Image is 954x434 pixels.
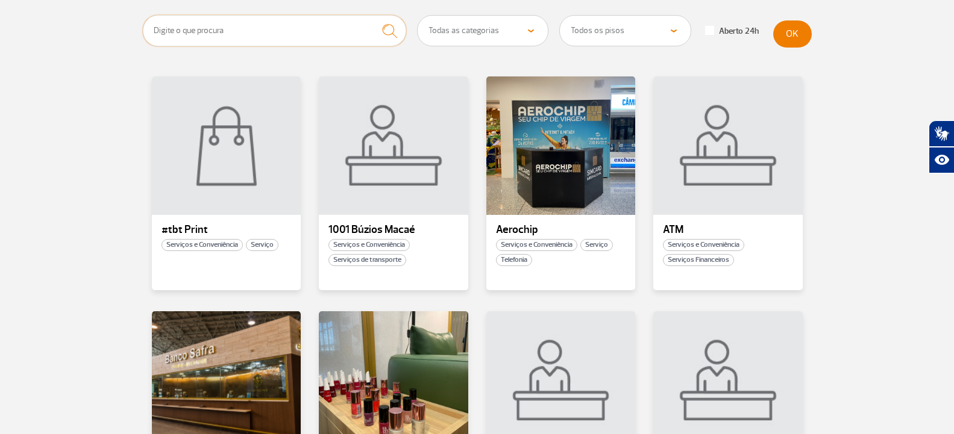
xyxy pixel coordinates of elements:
[663,239,744,251] span: Serviços e Conveniência
[328,224,459,236] p: 1001 Búzios Macaé
[496,254,532,266] span: Telefonia
[143,15,407,46] input: Digite o que procura
[773,20,812,48] button: OK
[663,224,793,236] p: ATM
[162,239,243,251] span: Serviços e Conveniência
[663,254,734,266] span: Serviços Financeiros
[929,120,954,147] button: Abrir tradutor de língua de sinais.
[496,224,626,236] p: Aerochip
[328,239,410,251] span: Serviços e Conveniência
[328,254,406,266] span: Serviços de transporte
[246,239,278,251] span: Serviço
[162,224,292,236] p: #tbt Print
[929,147,954,173] button: Abrir recursos assistivos.
[496,239,577,251] span: Serviços e Conveniência
[580,239,613,251] span: Serviço
[705,26,759,37] label: Aberto 24h
[929,120,954,173] div: Plugin de acessibilidade da Hand Talk.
